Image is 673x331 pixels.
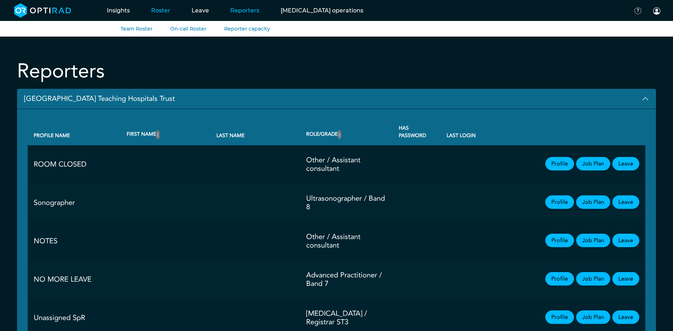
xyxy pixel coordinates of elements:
[28,118,121,145] th: Profile name
[576,234,610,247] a: Job Plan
[224,26,270,32] a: Reporter capacity
[576,157,610,170] a: Job Plan
[28,184,121,222] td: Sonographer
[612,310,639,324] a: Leave
[300,184,393,222] td: Ultrasonographer / Band 8
[121,26,153,32] a: Team Roster
[338,130,341,139] button: ↕
[156,130,160,139] button: ↕
[300,260,393,299] td: Advanced Practitioner / Band 7
[14,3,71,18] img: brand-opti-rad-logos-blue-and-white-d2f68631ba2948856bd03f2d395fb146ddc8fb01b4b6e9315ea85fa773367...
[17,59,105,83] h2: Reporters
[393,118,441,145] th: Has password
[300,222,393,260] td: Other / Assistant consultant
[17,89,656,109] button: [GEOGRAPHIC_DATA] Teaching Hospitals Trust
[576,310,610,324] a: Job Plan
[545,195,574,209] a: Profile
[121,118,210,145] th: First name
[612,195,639,209] a: Leave
[612,272,639,286] a: Leave
[28,222,121,260] td: NOTES
[576,195,610,209] a: Job Plan
[210,118,300,145] th: Last name
[612,234,639,247] a: Leave
[300,145,393,184] td: Other / Assistant consultant
[545,157,574,170] a: Profile
[576,272,610,286] a: Job Plan
[28,145,121,184] td: ROOM CLOSED
[170,26,206,32] a: On-call Roster
[545,272,574,286] a: Profile
[441,118,487,145] th: Last login
[545,234,574,247] a: Profile
[612,157,639,170] a: Leave
[300,118,393,145] th: Role/Grade
[545,310,574,324] a: Profile
[28,260,121,299] td: NO MORE LEAVE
